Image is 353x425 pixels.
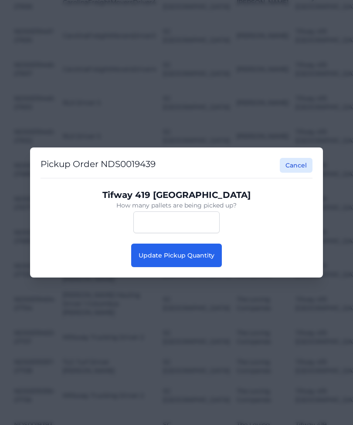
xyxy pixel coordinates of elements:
p: How many pallets are being picked up? [48,201,305,210]
button: Cancel [280,158,312,173]
h2: Pickup Order NDS0019439 [41,158,156,173]
p: Tifway 419 [GEOGRAPHIC_DATA] [48,189,305,201]
button: Update Pickup Quantity [131,244,222,267]
span: Update Pickup Quantity [139,251,214,259]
